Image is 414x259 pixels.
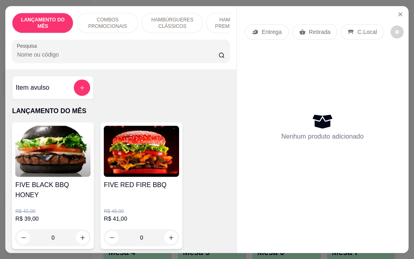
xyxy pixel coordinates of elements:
p: HAMBÚRGUERES CLÁSSICOS [149,17,196,29]
button: decrease-product-quantity [391,25,403,38]
img: product-image [15,126,91,177]
p: R$ 43,00 [15,208,91,215]
button: add-separate-item [74,80,91,96]
p: LANÇAMENTO DO MÊS [19,17,67,29]
p: R$ 39,00 [15,215,91,223]
p: COMBOS PROMOCIONAIS [84,17,131,29]
p: Retirada [309,28,331,36]
img: product-image [104,126,179,177]
p: HAMBÚRGUER PREMIUM (TODA A LINHA PREMIUM ACOMPANHA FRITAS DE CORTESIA ) [213,17,261,29]
h4: Item avulso [16,83,49,93]
p: R$ 41,00 [104,215,179,223]
p: LANÇAMENTO DO MÊS [12,106,230,116]
h4: FIVE RED FIRE BBQ [104,180,179,190]
button: Close [394,8,407,21]
input: Pesquisa [17,51,218,59]
p: R$ 45,00 [104,208,179,215]
h4: FIVE BLACK BBQ HONEY [15,180,91,200]
p: C.Local [357,28,377,36]
label: Pesquisa [17,42,40,49]
p: Nenhum produto adicionado [281,131,364,141]
p: Entrega [262,28,282,36]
